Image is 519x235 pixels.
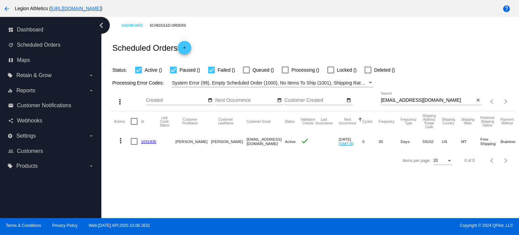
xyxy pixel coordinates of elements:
[461,132,480,151] mat-cell: MT
[339,132,363,151] mat-cell: [DATE]
[218,66,235,74] span: Failed ()
[401,132,423,151] mat-cell: Days
[378,132,400,151] mat-cell: 30
[374,66,395,74] span: Deleted ()
[51,6,101,11] a: [URL][DOMAIN_NAME]
[7,73,13,78] i: local_offer
[381,98,474,103] input: Search
[7,163,13,169] i: local_offer
[172,79,373,87] mat-select: Filter by Processing Error Codes
[442,118,455,125] button: Change sorting for ShippingCountry
[160,116,169,127] button: Change sorting for LastProcessingCycleId
[474,97,481,104] button: Clear
[339,141,353,146] a: (GMT-5)
[8,100,94,111] a: email Customer Notifications
[301,137,309,145] mat-icon: check
[8,42,14,48] i: update
[499,154,513,167] button: Next page
[89,88,94,93] i: arrow_drop_down
[362,119,372,123] button: Change sorting for Cycles
[17,102,71,109] span: Customer Notifications
[346,98,351,103] mat-icon: date_range
[461,118,474,125] button: Change sorting for ShippingState
[247,132,285,151] mat-cell: [EMAIL_ADDRESS][DOMAIN_NAME]
[7,88,13,93] i: equalizer
[211,132,246,151] mat-cell: [PERSON_NAME]
[301,111,315,132] mat-header-cell: Validation Checks
[337,66,356,74] span: Locked ()
[247,119,271,123] button: Change sorting for CustomerEmail
[480,132,501,151] mat-cell: Free Shipping
[8,57,14,63] i: map
[141,139,156,144] a: 1031935
[315,118,333,125] button: Change sorting for LastOccurrenceUtc
[117,137,125,145] mat-icon: more_vert
[112,67,127,73] span: Status:
[175,118,205,125] button: Change sorting for CustomerFirstName
[145,66,162,74] span: Active ()
[180,45,189,53] mat-icon: add
[89,133,94,139] i: arrow_drop_down
[8,55,94,66] a: map Maps
[16,88,35,94] span: Reports
[52,223,78,228] a: Privacy Policy
[215,98,276,103] input: Next Occurrence
[285,139,296,144] span: Active
[442,132,461,151] mat-cell: US
[500,118,514,125] button: Change sorting for PaymentMethod.Type
[291,66,319,74] span: Processing ()
[89,73,94,78] i: arrow_drop_down
[465,158,475,163] div: 0 of 0
[150,20,192,31] a: Scheduled Orders
[112,41,191,54] h2: Scheduled Orders
[175,132,211,151] mat-cell: [PERSON_NAME]
[8,148,14,154] i: people_outline
[116,98,124,106] mat-icon: more_vert
[8,103,14,108] i: email
[362,132,378,151] mat-cell: 0
[179,66,200,74] span: Paused ()
[15,6,102,11] span: Legion Athletics ( )
[8,40,94,50] a: update Scheduled Orders
[96,20,107,31] i: chevron_left
[17,118,42,124] span: Webhooks
[16,72,51,78] span: Retain & Grow
[476,98,480,103] mat-icon: close
[8,118,14,123] i: share
[8,24,94,35] a: dashboard Dashboard
[277,98,282,103] mat-icon: date_range
[8,146,94,157] a: people_outline Customers
[16,133,36,139] span: Settings
[339,118,356,125] button: Change sorting for NextOccurrenceUtc
[17,42,60,48] span: Scheduled Orders
[423,114,436,129] button: Change sorting for ShippingPostcode
[112,80,164,86] span: Processing Error Codes:
[434,158,438,163] span: 20
[17,27,43,33] span: Dashboard
[285,98,345,103] input: Customer Created
[486,154,499,167] button: Previous page
[502,5,511,13] mat-icon: help
[480,116,495,127] button: Change sorting for PreferredShippingOption
[7,133,13,139] i: settings
[285,119,294,123] button: Change sorting for Status
[17,57,30,63] span: Maps
[378,119,394,123] button: Change sorting for Frequency
[423,132,442,151] mat-cell: 59102
[8,27,14,32] i: dashboard
[208,98,213,103] mat-icon: date_range
[211,118,240,125] button: Change sorting for CustomerLastName
[434,159,452,163] mat-select: Items per page:
[89,223,150,228] a: Web:[DATE] API:2025.10.08.1632
[3,5,11,13] mat-icon: arrow_back
[265,223,513,228] span: Copyright © 2024 QPilot, LLC
[486,95,499,108] button: Previous page
[146,98,207,103] input: Created
[402,158,430,163] div: Items per page:
[252,66,274,74] span: Queued ()
[121,20,150,31] a: Dashboard
[17,148,43,154] span: Customers
[114,111,131,132] mat-header-cell: Actions
[8,115,94,126] a: share Webhooks
[6,223,41,228] a: Terms & Conditions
